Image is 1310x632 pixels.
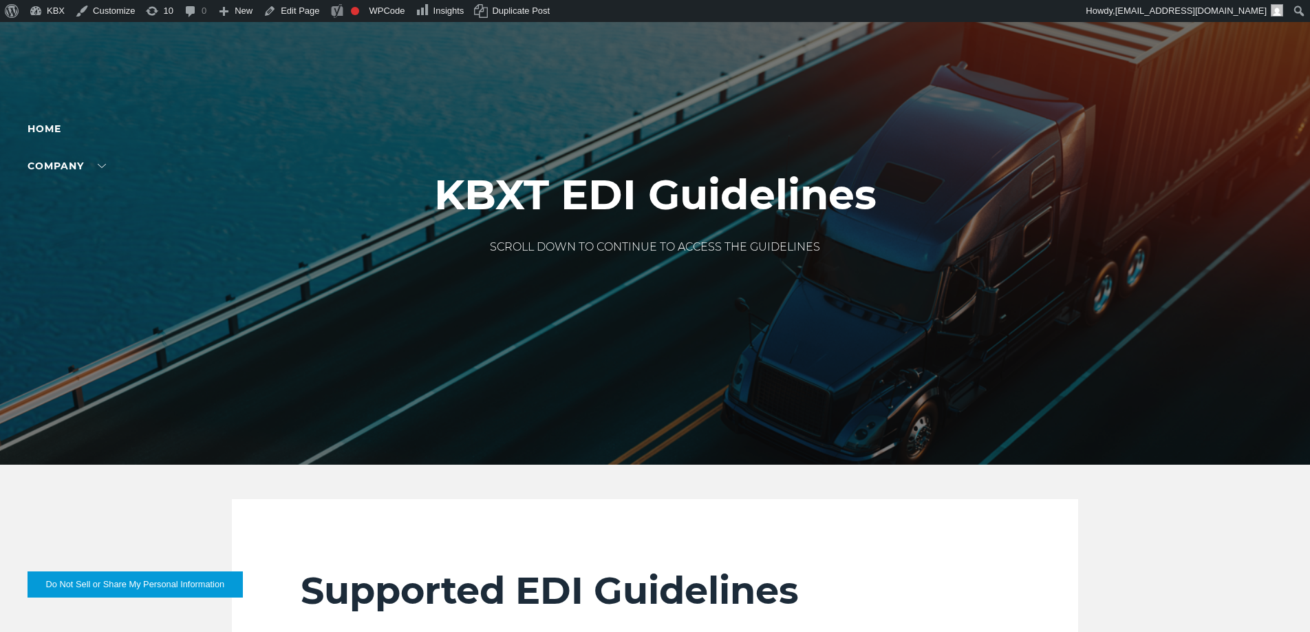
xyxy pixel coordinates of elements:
h2: Supported EDI Guidelines [301,568,1009,613]
div: Focus keyphrase not set [351,7,359,15]
span: [EMAIL_ADDRESS][DOMAIN_NAME] [1115,6,1267,16]
p: SCROLL DOWN TO CONTINUE TO ACCESS THE GUIDELINES [434,239,877,255]
h1: KBXT EDI Guidelines [434,171,877,218]
a: Company [28,160,106,172]
a: Home [28,123,61,135]
button: Do Not Sell or Share My Personal Information [28,571,243,598]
